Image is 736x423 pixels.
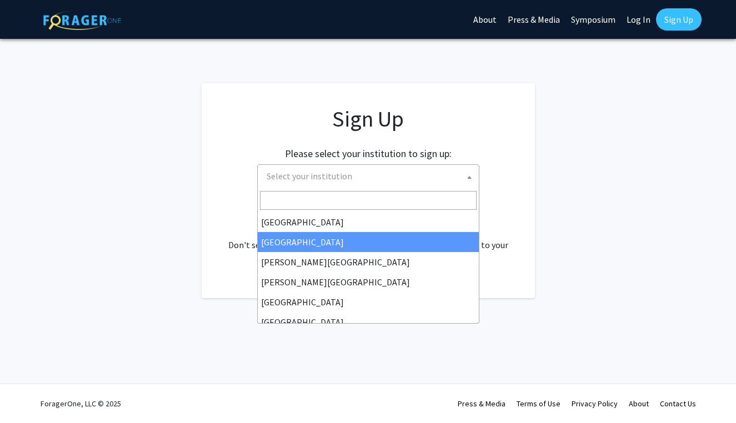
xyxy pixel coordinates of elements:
a: Privacy Policy [572,399,618,409]
a: Terms of Use [517,399,560,409]
li: [GEOGRAPHIC_DATA] [258,292,479,312]
div: ForagerOne, LLC © 2025 [41,384,121,423]
li: [PERSON_NAME][GEOGRAPHIC_DATA] [258,272,479,292]
li: [GEOGRAPHIC_DATA] [258,232,479,252]
span: Select your institution [267,170,352,182]
iframe: Chat [8,373,47,415]
span: Select your institution [262,165,479,188]
a: Press & Media [458,399,505,409]
a: About [629,399,649,409]
a: Contact Us [660,399,696,409]
li: [GEOGRAPHIC_DATA] [258,212,479,232]
li: [GEOGRAPHIC_DATA] [258,312,479,332]
h1: Sign Up [224,105,513,132]
img: ForagerOne Logo [43,11,121,30]
input: Search [260,191,477,210]
li: [PERSON_NAME][GEOGRAPHIC_DATA] [258,252,479,272]
a: Sign Up [656,8,702,31]
h2: Please select your institution to sign up: [285,148,452,160]
div: Already have an account? . Don't see your institution? about bringing ForagerOne to your institut... [224,211,513,265]
span: Select your institution [257,164,479,189]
